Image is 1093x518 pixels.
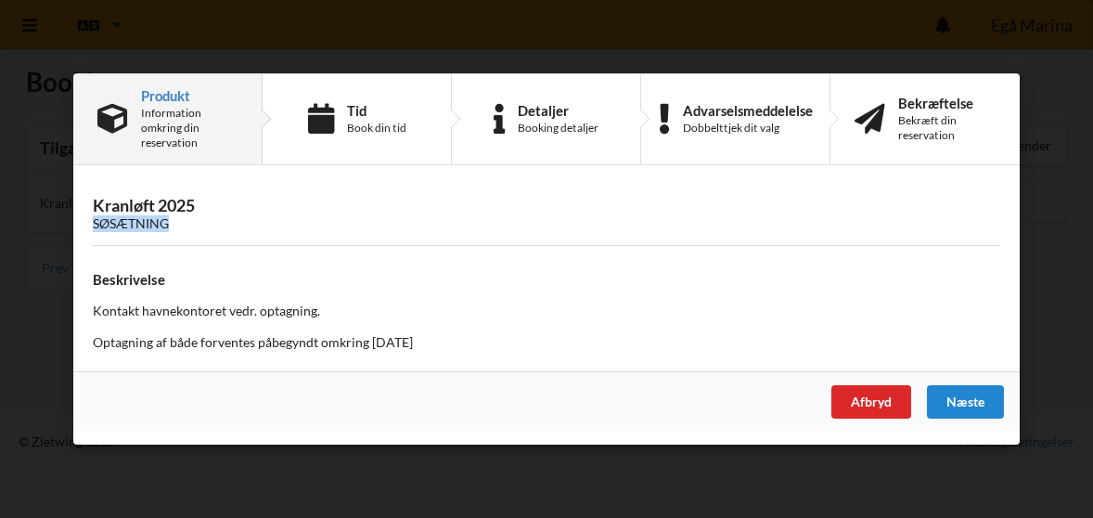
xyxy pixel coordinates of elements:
p: Kontakt havnekontoret vedr. optagning. [93,302,1000,320]
div: Dobbelttjek dit valg [683,121,813,136]
div: Information omkring din reservation [141,106,238,150]
div: Detaljer [518,103,598,118]
div: Næste [927,385,1004,419]
div: Advarselsmeddelelse [683,103,813,118]
div: Produkt [141,88,238,103]
div: Tid [347,103,406,118]
h4: Beskrivelse [93,271,1000,289]
div: Booking detaljer [518,121,598,136]
div: Afbryd [831,385,911,419]
div: Book din tid [347,121,406,136]
p: Optagning af både forventes påbegyndt omkring [DATE] [93,333,1000,352]
div: Bekræft din reservation [898,113,996,143]
div: Bekræftelse [898,96,996,110]
h3: Kranløft 2025 [93,195,1000,232]
div: Søsætning [93,216,1000,232]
